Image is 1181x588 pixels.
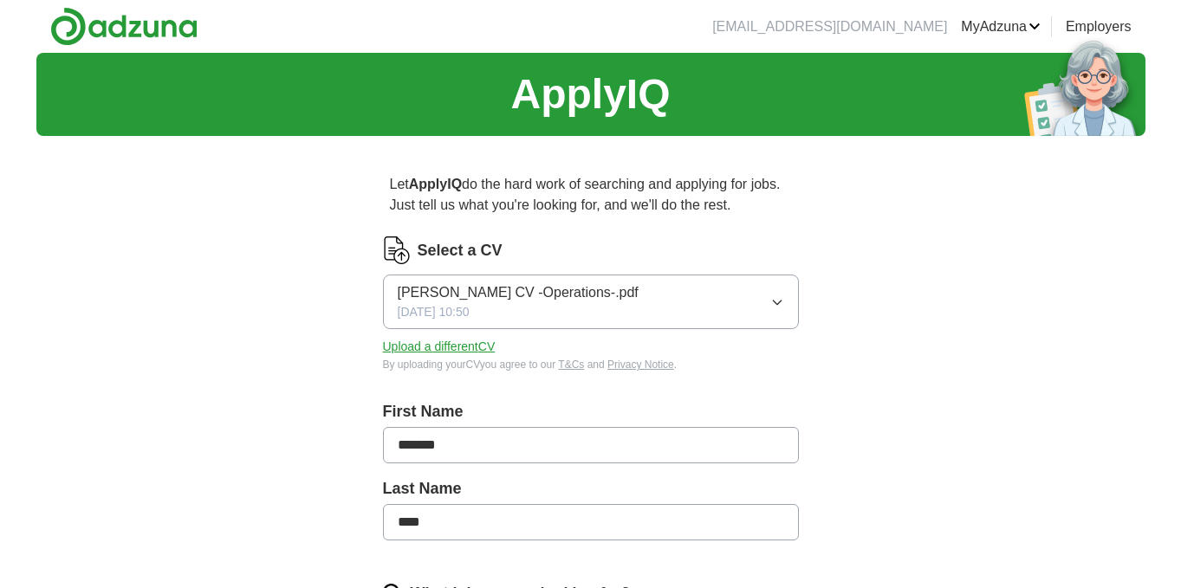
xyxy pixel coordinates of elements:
[398,282,639,303] span: [PERSON_NAME] CV -Operations-.pdf
[383,275,799,329] button: [PERSON_NAME] CV -Operations-.pdf[DATE] 10:50
[383,477,799,501] label: Last Name
[1066,16,1132,37] a: Employers
[409,177,462,191] strong: ApplyIQ
[510,63,670,126] h1: ApplyIQ
[558,359,584,371] a: T&Cs
[50,7,198,46] img: Adzuna logo
[383,400,799,423] label: First Name
[712,16,947,37] li: [EMAIL_ADDRESS][DOMAIN_NAME]
[383,167,799,223] p: Let do the hard work of searching and applying for jobs. Just tell us what you're looking for, an...
[961,16,1041,37] a: MyAdzuna
[607,359,674,371] a: Privacy Notice
[418,239,503,262] label: Select a CV
[383,338,496,356] button: Upload a differentCV
[383,236,411,264] img: CV Icon
[398,303,470,321] span: [DATE] 10:50
[383,357,799,372] div: By uploading your CV you agree to our and .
